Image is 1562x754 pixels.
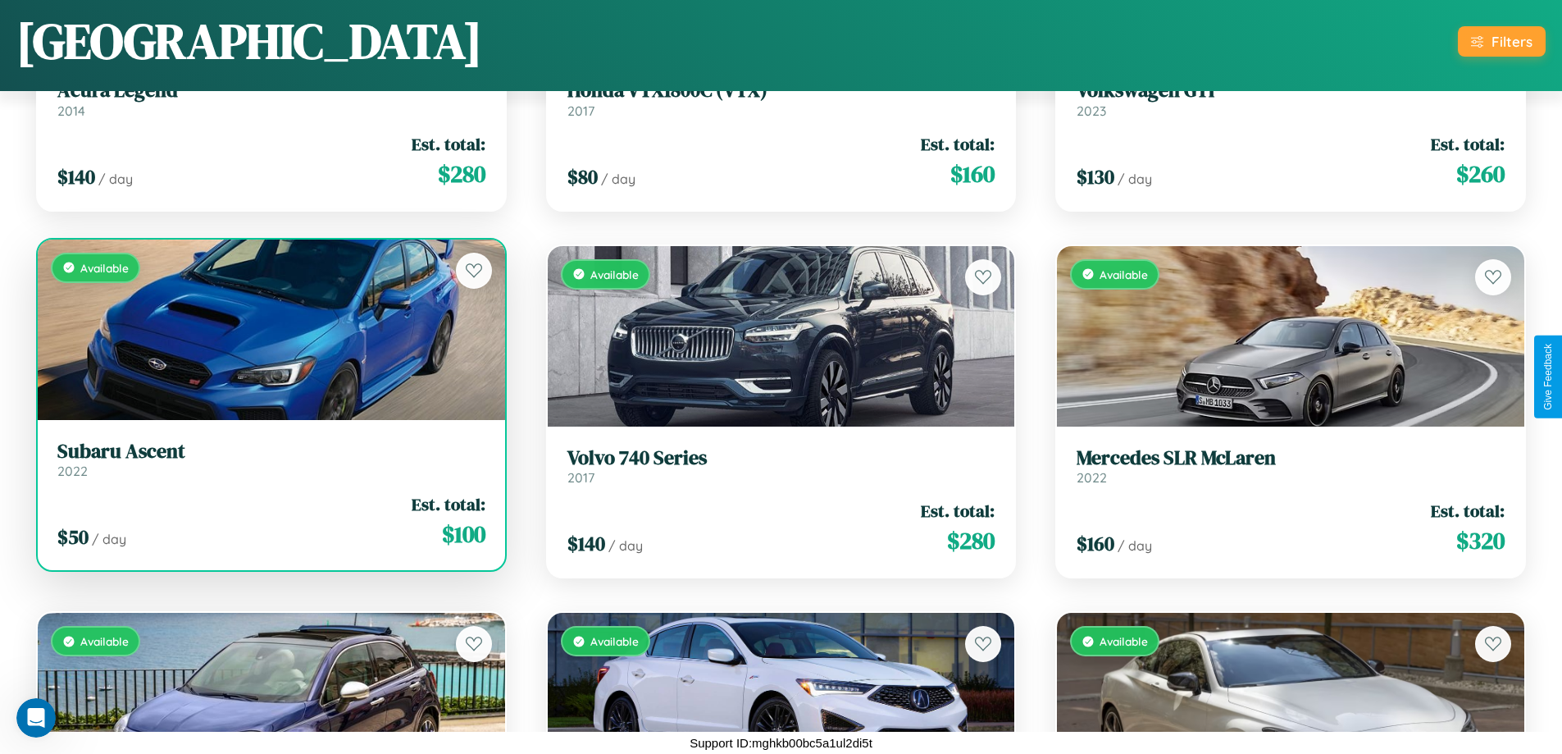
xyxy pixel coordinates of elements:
[567,446,995,487] a: Volvo 740 Series2017
[947,524,995,557] span: $ 280
[80,634,129,648] span: Available
[1077,469,1107,486] span: 2022
[590,267,639,281] span: Available
[567,163,598,190] span: $ 80
[57,79,485,103] h3: Acura Legend
[1077,103,1106,119] span: 2023
[950,158,995,190] span: $ 160
[1456,524,1505,557] span: $ 320
[601,171,635,187] span: / day
[57,440,485,480] a: Subaru Ascent2022
[412,492,485,516] span: Est. total:
[608,537,643,554] span: / day
[1077,79,1505,119] a: Volkswagen GTI2023
[57,79,485,119] a: Acura Legend2014
[567,530,605,557] span: $ 140
[438,158,485,190] span: $ 280
[1456,158,1505,190] span: $ 260
[442,518,485,551] span: $ 100
[1431,132,1505,156] span: Est. total:
[1458,26,1546,57] button: Filters
[567,469,594,486] span: 2017
[1100,634,1148,648] span: Available
[921,132,995,156] span: Est. total:
[57,463,88,479] span: 2022
[1077,446,1505,470] h3: Mercedes SLR McLaren
[98,171,133,187] span: / day
[567,79,995,119] a: Honda VTX1800C (VTX)2017
[567,103,594,119] span: 2017
[1077,446,1505,487] a: Mercedes SLR McLaren2022
[1118,537,1152,554] span: / day
[690,732,872,754] p: Support ID: mghkb00bc5a1ul2di5t
[16,698,56,738] iframe: Intercom live chat
[16,7,482,75] h1: [GEOGRAPHIC_DATA]
[1077,163,1114,190] span: $ 130
[1491,33,1532,50] div: Filters
[1118,171,1152,187] span: / day
[57,523,89,551] span: $ 50
[567,446,995,470] h3: Volvo 740 Series
[921,499,995,523] span: Est. total:
[80,261,129,275] span: Available
[1431,499,1505,523] span: Est. total:
[92,531,126,547] span: / day
[1542,344,1554,410] div: Give Feedback
[590,634,639,648] span: Available
[1100,267,1148,281] span: Available
[1077,79,1505,103] h3: Volkswagen GTI
[1077,530,1114,557] span: $ 160
[412,132,485,156] span: Est. total:
[567,79,995,103] h3: Honda VTX1800C (VTX)
[57,103,85,119] span: 2014
[57,163,95,190] span: $ 140
[57,440,485,464] h3: Subaru Ascent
